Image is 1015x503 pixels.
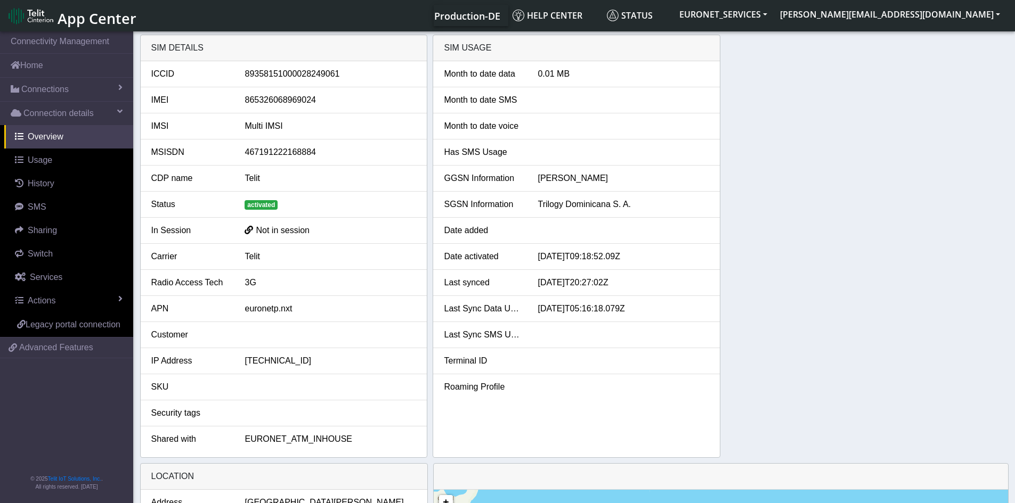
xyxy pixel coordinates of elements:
div: [DATE]T09:18:52.09Z [530,250,717,263]
div: ICCID [143,68,237,80]
div: CDP name [143,172,237,185]
a: Your current platform instance [434,5,500,26]
div: SGSN Information [436,198,530,211]
div: euronetp.nxt [237,302,424,315]
div: IP Address [143,354,237,367]
span: SMS [28,202,46,211]
div: Multi IMSI [237,120,424,133]
span: Sharing [28,226,57,235]
div: Has SMS Usage [436,146,530,159]
a: Status [603,5,673,26]
span: Connection details [23,107,94,120]
div: Trilogy Dominicana S. A. [530,198,717,211]
span: activated [245,200,278,210]
a: Switch [4,242,133,266]
span: App Center [58,9,136,28]
div: Shared with [143,433,237,446]
div: MSISDN [143,146,237,159]
div: In Session [143,224,237,237]
div: Month to date data [436,68,530,80]
button: [PERSON_NAME][EMAIL_ADDRESS][DOMAIN_NAME] [774,5,1006,24]
a: Help center [508,5,603,26]
div: 3G [237,276,424,289]
a: Overview [4,125,133,149]
span: Switch [28,249,53,258]
a: Actions [4,289,133,312]
div: Radio Access Tech [143,276,237,289]
div: SIM details [141,35,427,61]
a: App Center [9,4,135,27]
span: Services [30,273,62,282]
a: Services [4,266,133,289]
div: Date activated [436,250,530,263]
div: Roaming Profile [436,381,530,393]
span: EURONET_ATM_INHOUSE [245,434,352,443]
img: status.svg [607,10,619,21]
span: Production-DE [434,10,500,22]
div: APN [143,302,237,315]
div: Month to date SMS [436,94,530,106]
div: IMSI [143,120,237,133]
div: Telit [237,172,424,185]
a: Usage [4,149,133,172]
a: SMS [4,195,133,219]
span: Usage [28,155,52,164]
div: [DATE]T05:16:18.079Z [530,302,717,315]
div: IMEI [143,94,237,106]
div: [TECHNICAL_ID] [237,354,424,367]
span: Status [607,10,653,21]
div: SKU [143,381,237,393]
div: Terminal ID [436,354,530,367]
span: Advanced Features [19,341,93,354]
a: Telit IoT Solutions, Inc. [48,476,101,482]
div: 0.01 MB [530,68,717,80]
img: knowledge.svg [513,10,524,21]
div: Telit [237,250,424,263]
a: History [4,172,133,195]
span: Overview [28,132,63,141]
div: Last Sync SMS Usage [436,328,530,341]
span: Not in session [256,226,310,235]
img: logo-telit-cinterion-gw-new.png [9,7,53,24]
span: Help center [513,10,582,21]
div: Last synced [436,276,530,289]
div: Date added [436,224,530,237]
div: Carrier [143,250,237,263]
span: Connections [21,83,69,96]
div: LOCATION [141,464,427,490]
div: Month to date voice [436,120,530,133]
div: Status [143,198,237,211]
div: [DATE]T20:27:02Z [530,276,717,289]
div: 865326068969024 [237,94,424,106]
div: Security tags [143,407,237,419]
div: Last Sync Data Usage [436,302,530,315]
div: 467191222168884 [237,146,424,159]
div: GGSN Information [436,172,530,185]
div: [PERSON_NAME] [530,172,717,185]
a: Sharing [4,219,133,242]
span: Legacy portal connection [26,320,120,329]
div: 89358151000028249061 [237,68,424,80]
div: SIM Usage [433,35,720,61]
span: History [28,179,54,188]
div: Customer [143,328,237,341]
button: EURONET_SERVICES [673,5,774,24]
span: Actions [28,296,55,305]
